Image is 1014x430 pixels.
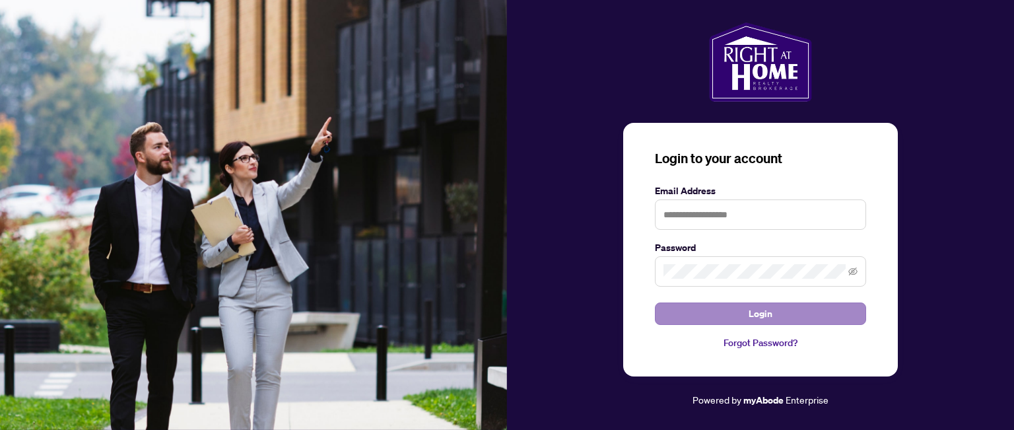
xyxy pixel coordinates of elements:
a: myAbode [743,393,784,408]
button: Login [655,303,866,325]
label: Password [655,240,866,255]
span: eye-invisible [848,267,858,276]
span: Powered by [693,394,741,406]
a: Forgot Password? [655,336,866,350]
h3: Login to your account [655,149,866,168]
span: Login [749,303,772,324]
span: Enterprise [786,394,828,406]
img: ma-logo [709,22,811,102]
label: Email Address [655,184,866,198]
